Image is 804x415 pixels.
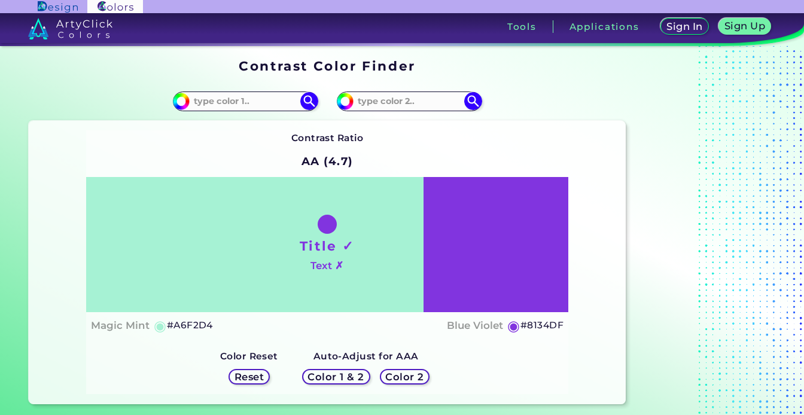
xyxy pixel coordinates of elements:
[291,132,364,144] strong: Contrast Ratio
[663,19,706,34] a: Sign In
[91,317,150,334] h4: Magic Mint
[507,319,520,333] h5: ◉
[520,318,564,333] h5: #8134DF
[167,318,213,333] h5: #A6F2D4
[300,237,355,255] h1: Title ✓
[313,350,419,362] strong: Auto-Adjust for AAA
[464,92,482,110] img: icon search
[354,93,465,109] input: type color 2..
[447,317,503,334] h4: Blue Violet
[300,92,318,110] img: icon search
[507,22,537,31] h3: Tools
[190,93,301,109] input: type color 1..
[239,57,415,75] h1: Contrast Color Finder
[236,373,263,382] h5: Reset
[154,319,167,333] h5: ◉
[38,1,78,13] img: ArtyClick Design logo
[310,373,361,382] h5: Color 1 & 2
[310,257,343,274] h4: Text ✗
[726,22,763,30] h5: Sign Up
[668,22,701,31] h5: Sign In
[721,19,769,34] a: Sign Up
[569,22,639,31] h3: Applications
[220,350,278,362] strong: Color Reset
[28,18,112,39] img: logo_artyclick_colors_white.svg
[387,373,422,382] h5: Color 2
[296,148,359,175] h2: AA (4.7)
